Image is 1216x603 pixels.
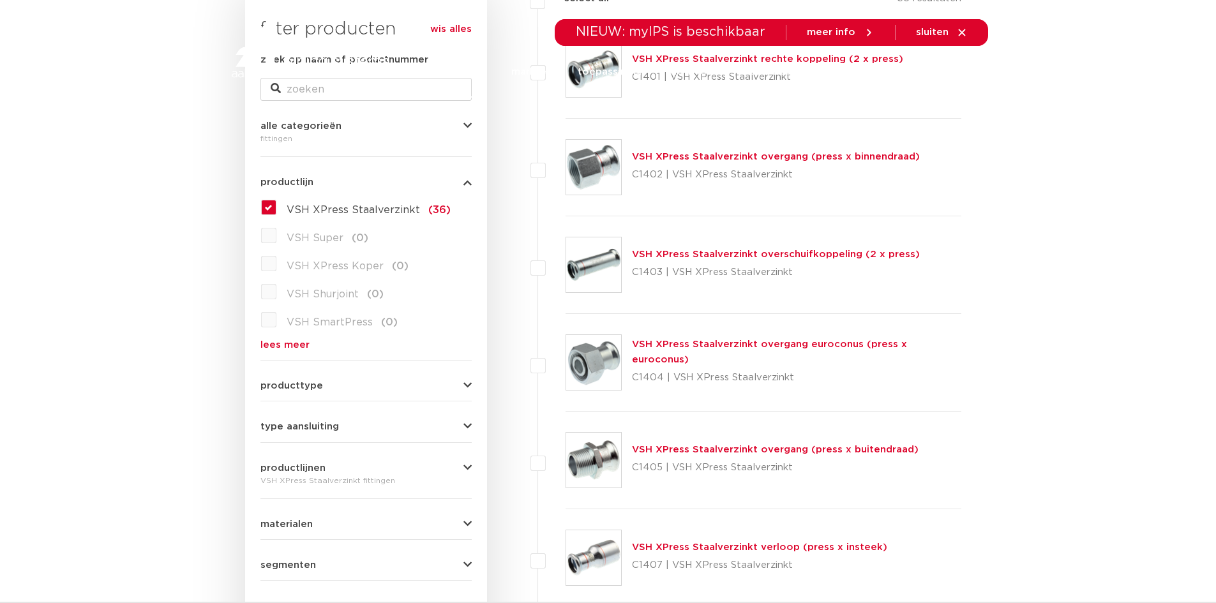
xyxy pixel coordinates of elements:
[287,261,384,271] span: VSH XPress Koper
[367,289,384,299] span: (0)
[632,458,919,478] p: C1405 | VSH XPress Staalverzinkt
[260,381,323,391] span: producttype
[287,233,343,243] span: VSH Super
[632,555,887,576] p: C1407 | VSH XPress Staalverzinkt
[260,473,472,488] div: VSH XPress Staalverzinkt fittingen
[352,233,368,243] span: (0)
[434,46,860,98] nav: Menu
[260,121,342,131] span: alle categorieën
[260,422,339,431] span: type aansluiting
[807,27,874,38] a: meer info
[924,46,937,98] div: my IPS
[287,289,359,299] span: VSH Shurjoint
[632,249,920,259] a: VSH XPress Staalverzinkt overschuifkoppeling (2 x press)
[576,26,765,38] span: NIEUW: myIPS is beschikbaar
[566,140,621,195] img: Thumbnail for VSH XPress Staalverzinkt overgang (press x binnendraad)
[511,46,552,98] a: markten
[434,46,486,98] a: producten
[632,339,907,364] a: VSH XPress Staalverzinkt overgang euroconus (press x euroconus)
[632,165,920,185] p: C1402 | VSH XPress Staalverzinkt
[428,205,451,215] span: (36)
[566,335,621,390] img: Thumbnail for VSH XPress Staalverzinkt overgang euroconus (press x euroconus)
[566,530,621,585] img: Thumbnail for VSH XPress Staalverzinkt verloop (press x insteek)
[260,121,472,131] button: alle categorieën
[632,152,920,161] a: VSH XPress Staalverzinkt overgang (press x binnendraad)
[916,27,968,38] a: sluiten
[260,519,313,529] span: materialen
[381,317,398,327] span: (0)
[632,262,920,283] p: C1403 | VSH XPress Staalverzinkt
[260,131,472,146] div: fittingen
[750,46,791,98] a: services
[578,46,645,98] a: toepassingen
[916,27,949,37] span: sluiten
[566,433,621,488] img: Thumbnail for VSH XPress Staalverzinkt overgang (press x buitendraad)
[260,519,472,529] button: materialen
[816,46,860,98] a: over ons
[670,46,724,98] a: downloads
[260,463,472,473] button: productlijnen
[260,340,472,350] a: lees meer
[392,261,409,271] span: (0)
[260,422,472,431] button: type aansluiting
[287,317,373,327] span: VSH SmartPress
[632,542,887,552] a: VSH XPress Staalverzinkt verloop (press x insteek)
[287,205,420,215] span: VSH XPress Staalverzinkt
[260,177,313,187] span: productlijn
[260,560,316,570] span: segmenten
[260,463,326,473] span: productlijnen
[632,445,919,454] a: VSH XPress Staalverzinkt overgang (press x buitendraad)
[632,368,962,388] p: C1404 | VSH XPress Staalverzinkt
[260,560,472,570] button: segmenten
[566,237,621,292] img: Thumbnail for VSH XPress Staalverzinkt overschuifkoppeling (2 x press)
[260,177,472,187] button: productlijn
[260,381,472,391] button: producttype
[807,27,855,37] span: meer info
